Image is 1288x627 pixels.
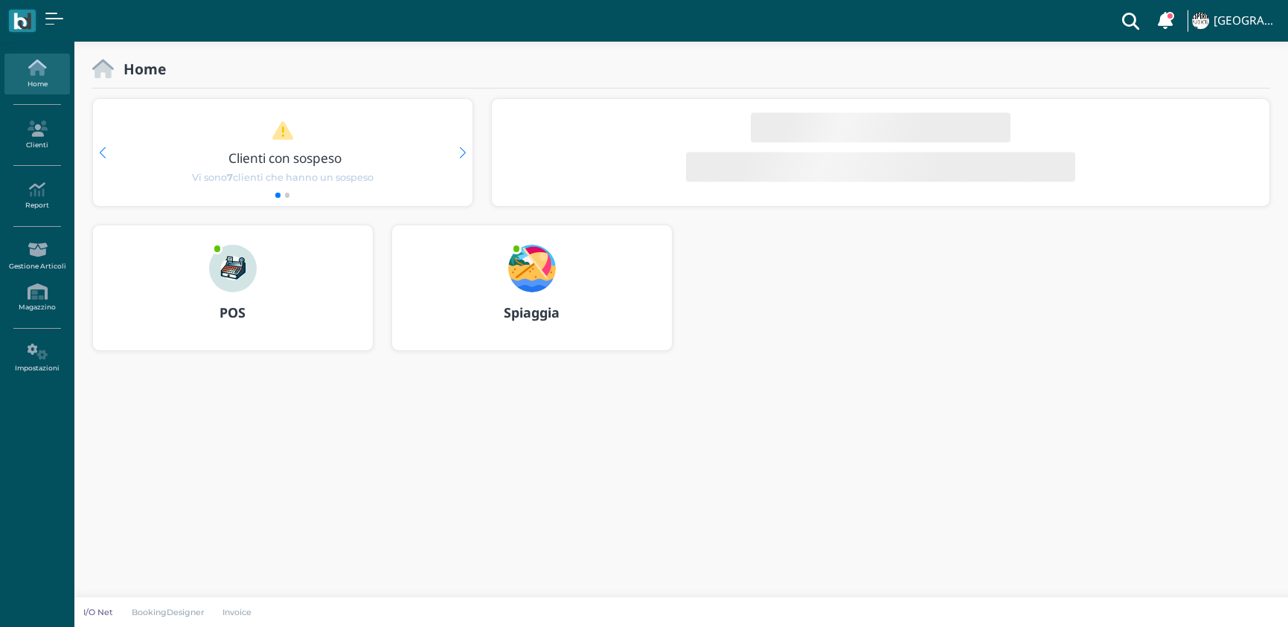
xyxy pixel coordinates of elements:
[504,303,560,321] b: Spiaggia
[4,54,69,94] a: Home
[4,115,69,155] a: Clienti
[209,245,257,292] img: ...
[4,277,69,318] a: Magazzino
[114,61,166,77] h2: Home
[99,147,106,158] div: Previous slide
[92,225,374,369] a: ... POS
[124,151,446,165] h3: Clienti con sospeso
[121,120,443,184] a: Clienti con sospeso Vi sono7clienti che hanno un sospeso
[459,147,466,158] div: Next slide
[13,13,31,30] img: logo
[1190,3,1279,39] a: ... [GEOGRAPHIC_DATA]
[4,176,69,216] a: Report
[4,236,69,277] a: Gestione Articoli
[508,245,556,292] img: ...
[1192,13,1208,29] img: ...
[93,99,472,206] div: 1 / 2
[391,225,673,369] a: ... Spiaggia
[220,303,246,321] b: POS
[4,338,69,379] a: Impostazioni
[1182,581,1275,614] iframe: Help widget launcher
[227,172,233,183] b: 7
[1214,15,1279,28] h4: [GEOGRAPHIC_DATA]
[192,170,374,184] span: Vi sono clienti che hanno un sospeso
